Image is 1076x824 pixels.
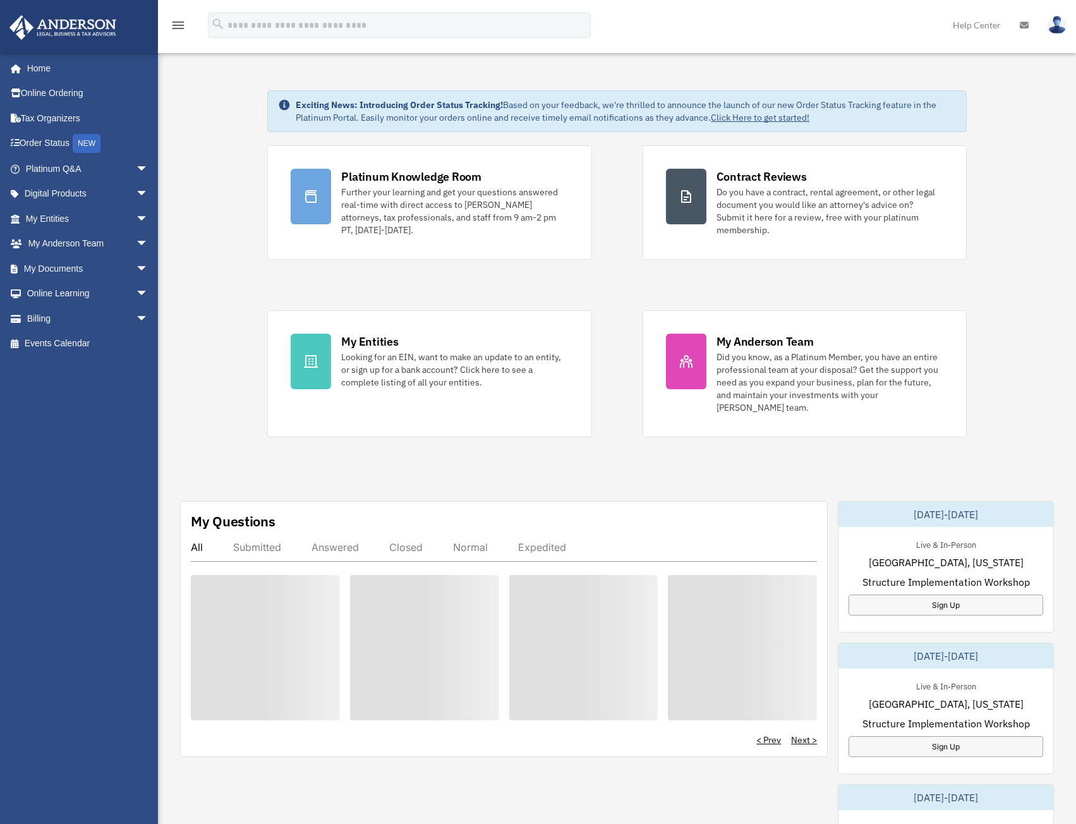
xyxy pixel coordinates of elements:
a: Next > [791,734,817,746]
span: arrow_drop_down [136,256,161,282]
a: Online Learningarrow_drop_down [9,281,167,306]
a: My Entitiesarrow_drop_down [9,206,167,231]
img: Anderson Advisors Platinum Portal [6,15,120,40]
a: Click Here to get started! [711,112,809,123]
a: Events Calendar [9,331,167,356]
a: Order StatusNEW [9,131,167,157]
div: NEW [73,134,100,153]
a: Sign Up [849,595,1043,615]
a: My Anderson Teamarrow_drop_down [9,231,167,257]
span: arrow_drop_down [136,156,161,182]
i: menu [171,18,186,33]
a: My Documentsarrow_drop_down [9,256,167,281]
a: < Prev [756,734,781,746]
div: Live & In-Person [906,679,986,692]
span: arrow_drop_down [136,281,161,307]
span: arrow_drop_down [136,231,161,257]
a: Home [9,56,161,81]
div: My Questions [191,512,275,531]
div: Closed [389,541,423,554]
div: [DATE]-[DATE] [838,785,1053,810]
div: Looking for an EIN, want to make an update to an entity, or sign up for a bank account? Click her... [341,351,568,389]
div: Normal [453,541,488,554]
span: [GEOGRAPHIC_DATA], [US_STATE] [869,555,1024,570]
div: Do you have a contract, rental agreement, or other legal document you would like an attorney's ad... [716,186,943,236]
div: Submitted [233,541,281,554]
a: Platinum Knowledge Room Further your learning and get your questions answered real-time with dire... [267,145,591,260]
div: Contract Reviews [716,169,807,185]
div: Expedited [518,541,566,554]
div: All [191,541,203,554]
a: Billingarrow_drop_down [9,306,167,331]
div: Live & In-Person [906,537,986,550]
img: User Pic [1048,16,1067,34]
div: Did you know, as a Platinum Member, you have an entire professional team at your disposal? Get th... [716,351,943,414]
a: Platinum Q&Aarrow_drop_down [9,156,167,181]
a: My Anderson Team Did you know, as a Platinum Member, you have an entire professional team at your... [643,310,967,437]
div: Answered [311,541,359,554]
a: Online Ordering [9,81,167,106]
span: Structure Implementation Workshop [862,574,1030,590]
a: Contract Reviews Do you have a contract, rental agreement, or other legal document you would like... [643,145,967,260]
div: Further your learning and get your questions answered real-time with direct access to [PERSON_NAM... [341,186,568,236]
strong: Exciting News: Introducing Order Status Tracking! [296,99,503,111]
div: My Entities [341,334,398,349]
a: Digital Productsarrow_drop_down [9,181,167,207]
span: Structure Implementation Workshop [862,716,1030,731]
a: menu [171,22,186,33]
span: arrow_drop_down [136,181,161,207]
i: search [211,17,225,31]
span: arrow_drop_down [136,206,161,232]
span: [GEOGRAPHIC_DATA], [US_STATE] [869,696,1024,712]
div: Platinum Knowledge Room [341,169,481,185]
a: Sign Up [849,736,1043,757]
div: Based on your feedback, we're thrilled to announce the launch of our new Order Status Tracking fe... [296,99,955,124]
div: [DATE]-[DATE] [838,643,1053,669]
span: arrow_drop_down [136,306,161,332]
div: My Anderson Team [716,334,814,349]
div: [DATE]-[DATE] [838,502,1053,527]
a: My Entities Looking for an EIN, want to make an update to an entity, or sign up for a bank accoun... [267,310,591,437]
a: Tax Organizers [9,106,167,131]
